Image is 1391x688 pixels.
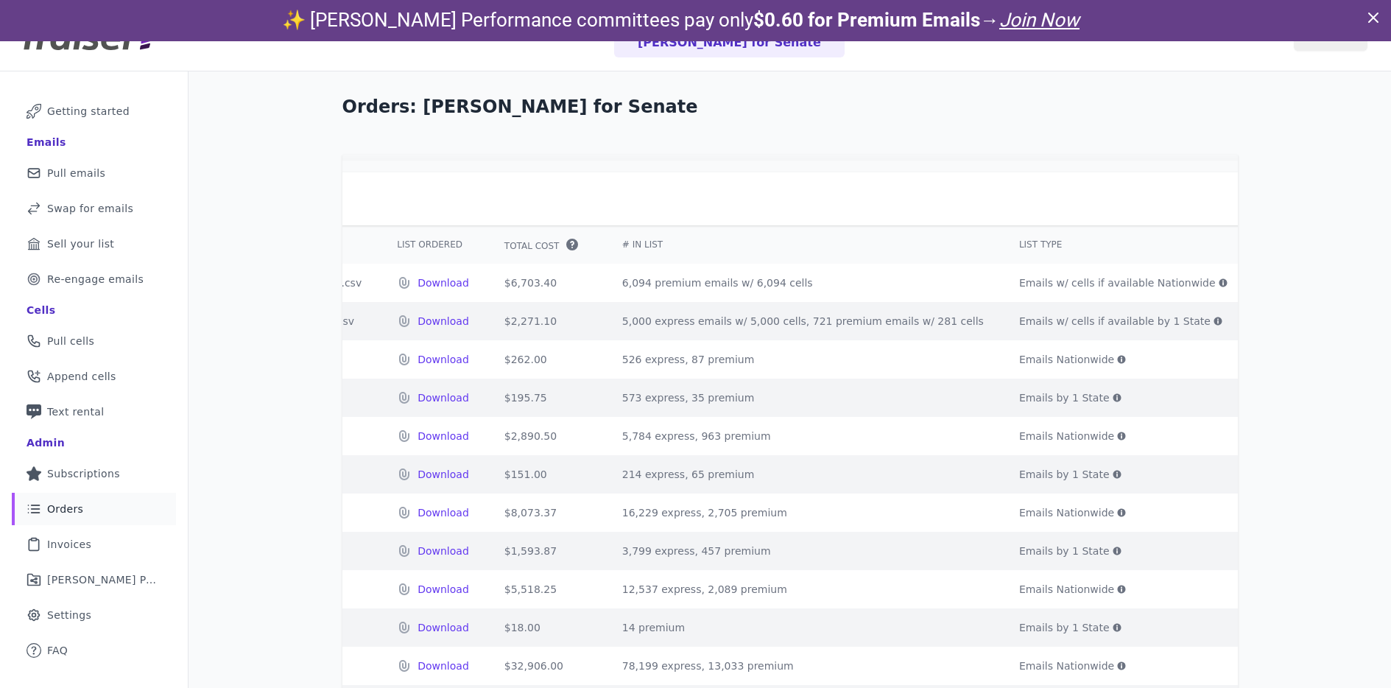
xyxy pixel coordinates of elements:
[47,236,114,251] span: Sell your list
[47,334,94,348] span: Pull cells
[487,417,605,455] td: $2,890.50
[47,404,105,419] span: Text rental
[1019,505,1114,520] span: Emails Nationwide
[487,340,605,379] td: $262.00
[1019,467,1110,482] span: Emails by 1 State
[418,505,469,520] a: Download
[1019,659,1114,673] span: Emails Nationwide
[27,303,55,317] div: Cells
[47,104,130,119] span: Getting started
[47,537,91,552] span: Invoices
[638,34,821,52] p: [PERSON_NAME] for Senate
[605,608,1001,647] td: 14 premium
[27,435,65,450] div: Admin
[1019,390,1110,405] span: Emails by 1 State
[1019,544,1110,558] span: Emails by 1 State
[47,572,158,587] span: [PERSON_NAME] Performance
[342,95,1238,119] h1: Orders: [PERSON_NAME] for Senate
[487,455,605,494] td: $151.00
[1019,620,1110,635] span: Emails by 1 State
[418,390,469,405] a: Download
[605,532,1001,570] td: 3,799 express, 457 premium
[12,157,176,189] a: Pull emails
[605,494,1001,532] td: 16,229 express, 2,705 premium
[487,494,605,532] td: $8,073.37
[418,659,469,673] a: Download
[487,608,605,647] td: $18.00
[47,166,105,180] span: Pull emails
[605,302,1001,340] td: 5,000 express emails w/ 5,000 cells, 721 premium emails w/ 281 cells
[12,396,176,428] a: Text rental
[418,429,469,443] a: Download
[605,264,1001,302] td: 6,094 premium emails w/ 6,094 cells
[487,647,605,685] td: $32,906.00
[1019,314,1211,329] span: Emails w/ cells if available by 1 State
[605,379,1001,417] td: 573 express, 35 premium
[1019,582,1114,597] span: Emails Nationwide
[1019,275,1216,290] span: Emails w/ cells if available Nationwide
[605,417,1001,455] td: 5,784 express, 963 premium
[12,493,176,525] a: Orders
[47,272,144,287] span: Re-engage emails
[504,240,560,252] span: Total Cost
[418,275,469,290] a: Download
[487,570,605,608] td: $5,518.25
[487,532,605,570] td: $1,593.87
[12,228,176,260] a: Sell your list
[12,325,176,357] a: Pull cells
[1019,352,1114,367] span: Emails Nationwide
[605,647,1001,685] td: 78,199 express, 13,033 premium
[605,340,1001,379] td: 526 express, 87 premium
[1001,225,1245,264] th: List Type
[418,582,469,597] a: Download
[1019,429,1114,443] span: Emails Nationwide
[27,135,66,150] div: Emails
[12,263,176,295] a: Re-engage emails
[605,570,1001,608] td: 12,537 express, 2,089 premium
[12,95,176,127] a: Getting started
[12,599,176,631] a: Settings
[12,634,176,667] a: FAQ
[605,225,1001,264] th: # In List
[487,379,605,417] td: $195.75
[487,302,605,340] td: $2,271.10
[12,457,176,490] a: Subscriptions
[47,369,116,384] span: Append cells
[418,620,469,635] a: Download
[487,264,605,302] td: $6,703.40
[47,502,83,516] span: Orders
[605,455,1001,494] td: 214 express, 65 premium
[12,360,176,393] a: Append cells
[418,467,469,482] a: Download
[47,201,133,216] span: Swap for emails
[47,643,68,658] span: FAQ
[47,466,120,481] span: Subscriptions
[418,544,469,558] a: Download
[379,225,487,264] th: List Ordered
[12,192,176,225] a: Swap for emails
[12,564,176,596] a: [PERSON_NAME] Performance
[418,352,469,367] a: Download
[418,314,469,329] a: Download
[12,528,176,561] a: Invoices
[47,608,91,622] span: Settings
